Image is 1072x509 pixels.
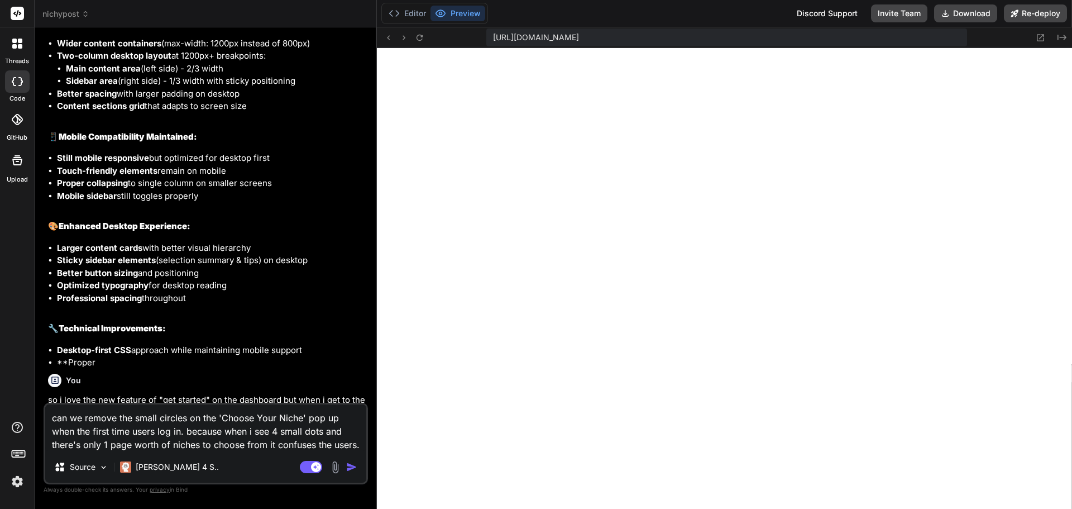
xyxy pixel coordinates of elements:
strong: Proper collapsing [57,178,128,188]
li: to single column on smaller screens [57,177,366,190]
button: Editor [384,6,430,21]
strong: Main content area [66,63,141,74]
div: Discord Support [790,4,864,22]
img: settings [8,472,27,491]
img: Claude 4 Sonnet [120,462,131,473]
strong: Mobile sidebar [57,191,117,201]
strong: Touch-friendly elements [57,165,157,176]
li: (selection summary & tips) on desktop [57,254,366,267]
label: code [9,94,25,103]
li: for desktop reading [57,279,366,292]
strong: Two-column desktop layout [57,50,171,61]
li: and positioning [57,267,366,280]
h2: 🎨 [48,220,366,233]
strong: Better button sizing [57,268,138,278]
button: Re-deploy [1004,4,1067,22]
label: threads [5,56,29,66]
strong: Desktop-first CSS [57,345,131,355]
li: (right side) - 1/3 width with sticky positioning [66,75,366,88]
li: (max-width: 1200px instead of 800px) [57,37,366,50]
li: with better visual hierarchy [57,242,366,255]
textarea: can we remove the small circles on the 'Choose Your Niche' pop up when the first time users log i... [45,405,366,451]
p: Always double-check its answers. Your in Bind [44,484,368,495]
h2: 📱 [48,131,366,144]
li: that adapts to screen size [57,100,366,113]
strong: Sticky sidebar elements [57,255,156,265]
li: still toggles properly [57,190,366,203]
strong: Wider content containers [57,38,161,49]
p: [PERSON_NAME] 4 S.. [136,462,219,473]
iframe: Preview [377,48,1072,509]
li: remain on mobile [57,165,366,178]
img: icon [346,462,357,473]
strong: Sidebar area [66,75,118,86]
strong: Larger content cards [57,242,142,253]
h6: You [66,375,81,386]
h2: 🔧 [48,322,366,335]
span: privacy [150,486,170,493]
p: so i love the new feature of "get started" on the dashboard but when i get to the final question ... [48,394,366,507]
label: Upload [7,175,28,184]
span: [URL][DOMAIN_NAME] [493,32,579,43]
strong: Still mobile responsive [57,153,149,163]
strong: Better spacing [57,88,117,99]
button: Invite Team [871,4,927,22]
li: at 1200px+ breakpoints: [57,50,366,88]
img: attachment [329,461,342,474]
button: Download [934,4,997,22]
li: approach while maintaining mobile support [57,344,366,357]
li: throughout [57,292,366,305]
strong: Content sections grid [57,101,145,111]
strong: Enhanced Desktop Experience: [59,221,190,231]
p: Source [70,462,95,473]
button: Preview [430,6,485,21]
img: Pick Models [99,463,108,472]
li: (left side) - 2/3 width [66,63,366,75]
strong: Mobile Compatibility Maintained: [59,131,197,142]
li: with larger padding on desktop [57,88,366,101]
strong: Optimized typography [57,280,149,291]
label: GitHub [7,133,27,142]
strong: Professional spacing [57,293,142,303]
span: nichypost [42,8,89,20]
strong: Technical Improvements: [59,323,166,334]
li: but optimized for desktop first [57,152,366,165]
